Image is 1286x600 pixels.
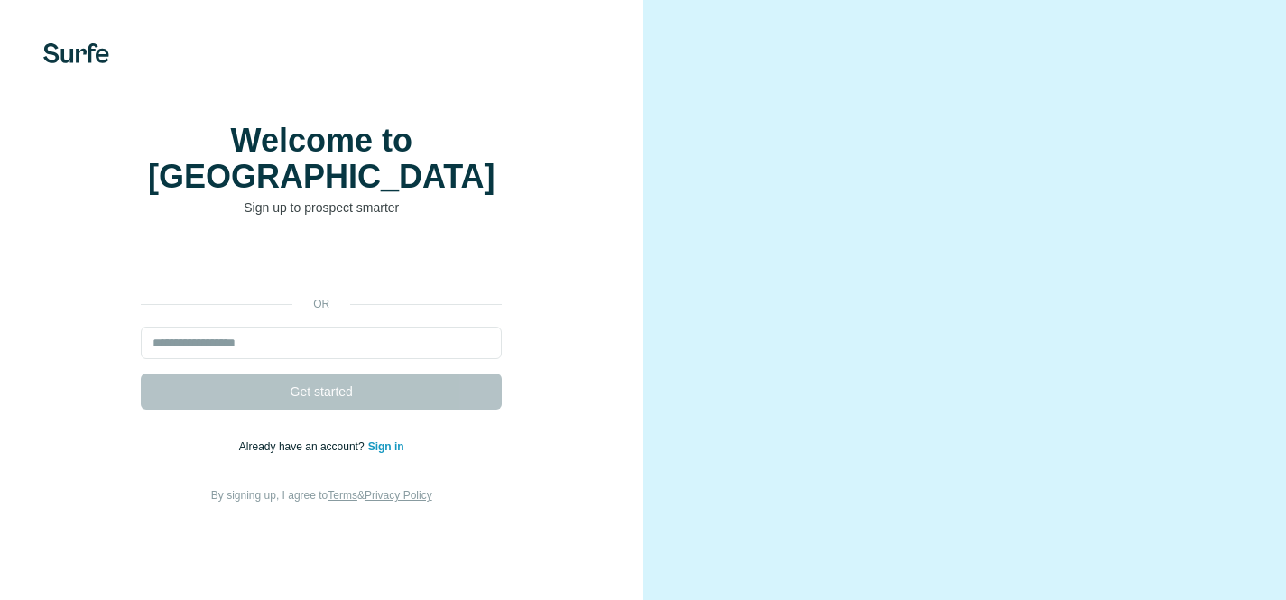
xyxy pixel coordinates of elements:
a: Sign in [368,440,404,453]
iframe: Sign in with Google Button [132,244,511,283]
p: or [292,296,350,312]
h1: Welcome to [GEOGRAPHIC_DATA] [141,123,502,195]
a: Terms [328,489,357,502]
span: By signing up, I agree to & [211,489,432,502]
p: Sign up to prospect smarter [141,198,502,217]
img: Surfe's logo [43,43,109,63]
a: Privacy Policy [365,489,432,502]
span: Already have an account? [239,440,368,453]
